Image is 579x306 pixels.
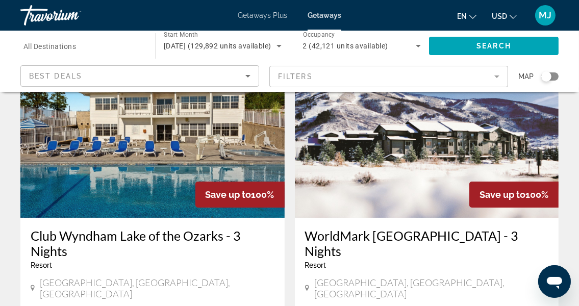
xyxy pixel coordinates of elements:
[314,277,548,299] span: [GEOGRAPHIC_DATA], [GEOGRAPHIC_DATA], [GEOGRAPHIC_DATA]
[31,228,274,259] a: Club Wyndham Lake of the Ozarks - 3 Nights
[20,2,122,29] a: Travorium
[518,69,534,84] span: Map
[269,65,508,88] button: Filter
[538,265,571,298] iframe: Button to launch messaging window
[303,32,335,39] span: Occupancy
[206,189,251,200] span: Save up to
[23,42,76,50] span: All Destinations
[532,5,559,26] button: User Menu
[305,261,326,269] span: Resort
[31,261,52,269] span: Resort
[164,32,198,39] span: Start Month
[492,12,507,20] span: USD
[305,228,549,259] a: WorldMark [GEOGRAPHIC_DATA] - 3 Nights
[303,42,388,50] span: 2 (42,121 units available)
[164,42,271,50] span: [DATE] (129,892 units available)
[429,37,559,55] button: Search
[539,10,552,20] span: MJ
[469,182,559,208] div: 100%
[238,11,287,19] a: Getaways Plus
[476,42,511,50] span: Search
[492,9,517,23] button: Change currency
[29,70,250,82] mat-select: Sort by
[480,189,525,200] span: Save up to
[195,182,285,208] div: 100%
[40,277,274,299] span: [GEOGRAPHIC_DATA], [GEOGRAPHIC_DATA], [GEOGRAPHIC_DATA]
[29,72,82,80] span: Best Deals
[295,55,559,218] img: 6367E01X.jpg
[20,55,285,218] img: 6383O01X.jpg
[457,9,476,23] button: Change language
[457,12,467,20] span: en
[308,11,341,19] a: Getaways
